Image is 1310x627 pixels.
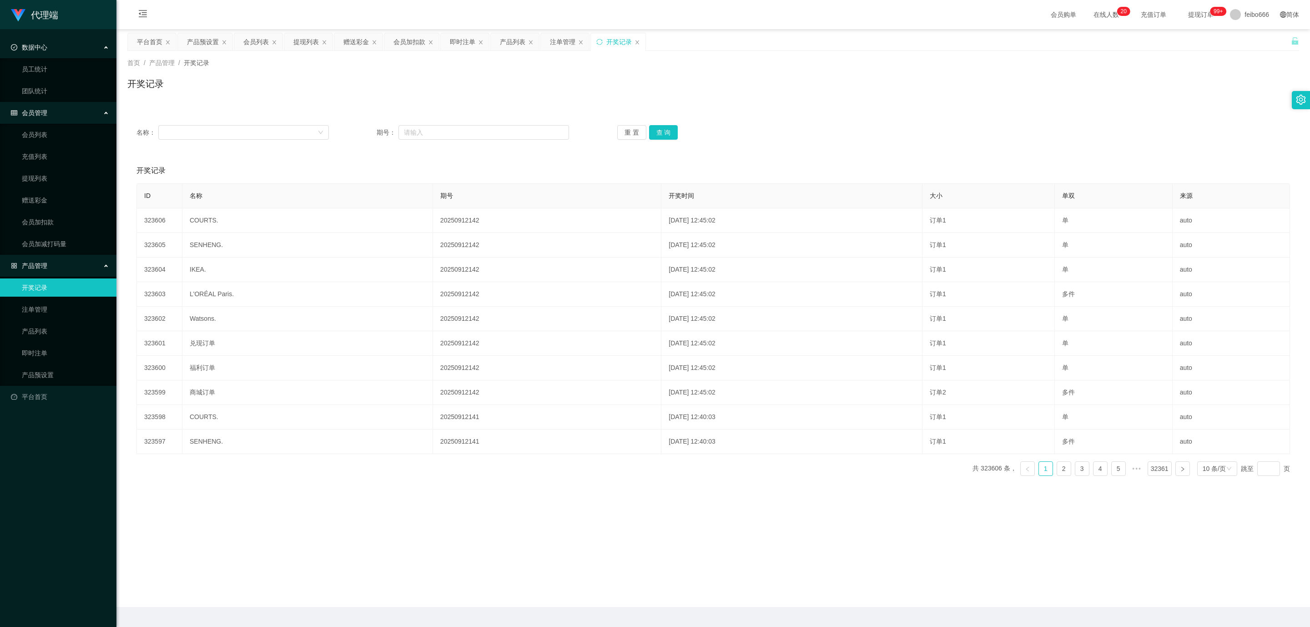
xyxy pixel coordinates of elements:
td: COURTS. [182,405,433,430]
td: SENHENG. [182,233,433,258]
button: 查 询 [649,125,678,140]
li: 2 [1057,461,1071,476]
td: 323602 [137,307,182,331]
td: [DATE] 12:45:02 [661,258,922,282]
i: 图标: close [635,40,640,45]
td: 20250912142 [433,233,661,258]
i: 图标: appstore-o [11,263,17,269]
td: auto [1173,208,1290,233]
span: ID [144,192,151,199]
h1: 开奖记录 [127,77,164,91]
span: 产品管理 [11,262,47,269]
td: [DATE] 12:45:02 [661,307,922,331]
a: 产品预设置 [22,366,109,384]
p: 2 [1121,7,1124,16]
span: 多件 [1062,290,1075,298]
a: 提现列表 [22,169,109,187]
span: 首页 [127,59,140,66]
td: [DATE] 12:45:02 [661,356,922,380]
span: 订单2 [930,389,946,396]
a: 4 [1093,462,1107,475]
a: 3 [1075,462,1089,475]
a: 产品列表 [22,322,109,340]
td: 20250912141 [433,430,661,454]
span: 开奖记录 [184,59,209,66]
span: 名称 [190,192,202,199]
h1: 代理端 [31,0,58,30]
span: 单 [1062,315,1068,322]
span: 单双 [1062,192,1075,199]
a: 会员加减打码量 [22,235,109,253]
div: 会员列表 [243,33,269,51]
span: 订单1 [930,217,946,224]
i: 图标: unlock [1291,37,1299,45]
div: 提现列表 [293,33,319,51]
td: 323601 [137,331,182,356]
span: 订单1 [930,241,946,248]
td: SENHENG. [182,430,433,454]
a: 注单管理 [22,300,109,319]
td: 323606 [137,208,182,233]
span: 单 [1062,413,1068,420]
img: logo.9652507e.png [11,9,25,22]
span: / [144,59,146,66]
td: Watsons. [182,307,433,331]
div: 即时注单 [450,33,475,51]
div: 开奖记录 [606,33,632,51]
div: 10 条/页 [1203,462,1226,475]
td: auto [1173,430,1290,454]
td: 20250912142 [433,307,661,331]
span: 大小 [930,192,942,199]
input: 请输入 [398,125,569,140]
i: 图标: close [322,40,327,45]
li: 共 323606 条， [972,461,1017,476]
span: 单 [1062,217,1068,224]
td: [DATE] 12:45:02 [661,282,922,307]
a: 代理端 [11,11,58,18]
i: 图标: down [1226,466,1232,472]
i: 图标: close [478,40,484,45]
i: 图标: sync [596,39,603,45]
a: 5 [1112,462,1125,475]
a: 会员列表 [22,126,109,144]
span: 期号 [440,192,453,199]
li: 向后 5 页 [1129,461,1144,476]
a: 32361 [1148,462,1171,475]
td: auto [1173,380,1290,405]
td: auto [1173,282,1290,307]
td: 323597 [137,430,182,454]
div: 会员加扣款 [393,33,425,51]
span: 开奖记录 [136,165,166,176]
span: 会员管理 [11,109,47,116]
i: 图标: close [428,40,433,45]
td: 20250912142 [433,331,661,356]
td: [DATE] 12:45:02 [661,233,922,258]
span: 单 [1062,364,1068,371]
a: 1 [1039,462,1053,475]
span: 订单1 [930,339,946,347]
span: 单 [1062,241,1068,248]
td: 323600 [137,356,182,380]
button: 重 置 [617,125,646,140]
td: IKEA. [182,258,433,282]
td: 商城订单 [182,380,433,405]
td: [DATE] 12:40:03 [661,430,922,454]
span: 期号： [377,128,398,137]
td: 323598 [137,405,182,430]
li: 1 [1038,461,1053,476]
a: 会员加扣款 [22,213,109,231]
a: 即时注单 [22,344,109,362]
td: COURTS. [182,208,433,233]
td: 20250912142 [433,282,661,307]
i: 图标: left [1025,466,1030,472]
i: 图标: close [222,40,227,45]
td: 20250912142 [433,258,661,282]
td: 福利订单 [182,356,433,380]
li: 上一页 [1020,461,1035,476]
td: 20250912142 [433,380,661,405]
div: 赠送彩金 [343,33,369,51]
i: 图标: close [272,40,277,45]
span: 数据中心 [11,44,47,51]
td: 兑现订单 [182,331,433,356]
td: 323604 [137,258,182,282]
